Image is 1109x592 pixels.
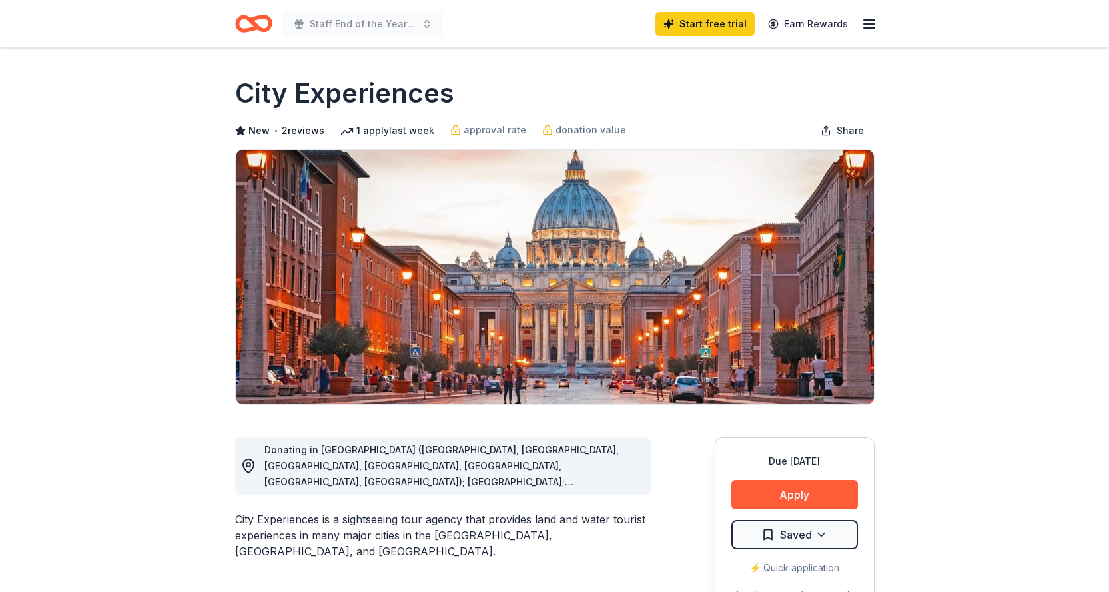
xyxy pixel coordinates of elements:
span: approval rate [464,122,526,138]
a: Start free trial [655,12,755,36]
img: Image for City Experiences [236,150,874,404]
div: Due [DATE] [731,453,858,469]
a: approval rate [450,122,526,138]
span: donation value [555,122,626,138]
span: Saved [780,526,812,543]
span: New [248,123,270,139]
a: Earn Rewards [760,12,856,36]
div: ⚡️ Quick application [731,560,858,576]
span: Donating in [GEOGRAPHIC_DATA] ([GEOGRAPHIC_DATA], [GEOGRAPHIC_DATA], [GEOGRAPHIC_DATA], [GEOGRAPH... [264,444,627,583]
button: Share [810,117,875,144]
div: City Experiences is a sightseeing tour agency that provides land and water tourist experiences in... [235,511,651,559]
span: • [273,125,278,136]
span: Share [837,123,864,139]
a: Home [235,8,272,39]
a: donation value [542,122,626,138]
span: Staff End of the Year Awards Celebration [310,16,416,32]
h1: City Experiences [235,75,454,112]
button: 2reviews [282,123,324,139]
button: Saved [731,520,858,549]
button: Apply [731,480,858,509]
button: Staff End of the Year Awards Celebration [283,11,443,37]
div: 1 apply last week [340,123,434,139]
